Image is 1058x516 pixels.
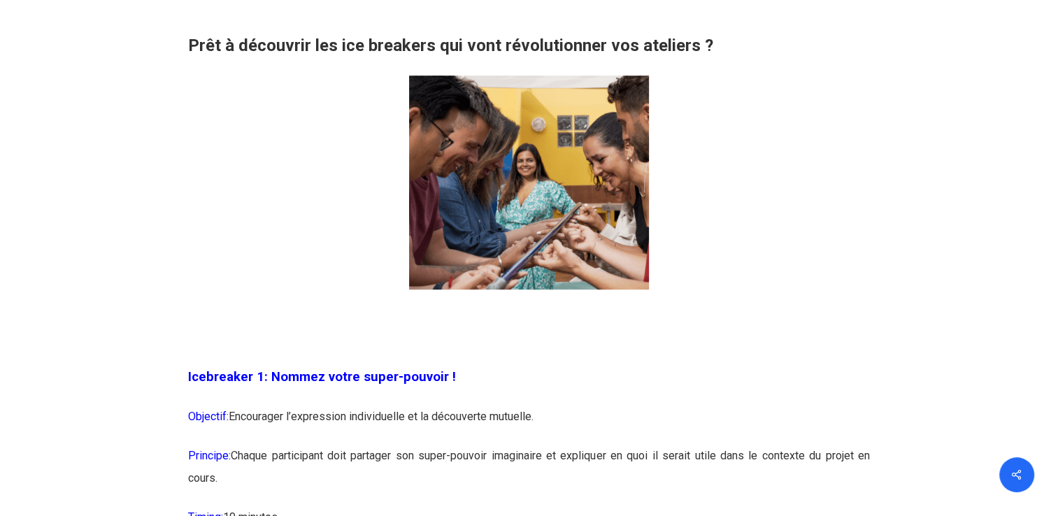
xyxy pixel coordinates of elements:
strong: Prêt à découvrir les ice breakers qui vont révolutionner vos ateliers ? [188,36,713,55]
span: Principe: [188,449,231,462]
span: Objectif: [188,410,229,423]
p: Encourager l’expression individuelle et la découverte mutuelle. [188,406,870,445]
p: Chaque participant doit partager son super-pouvoir imaginaire et expliquer en quoi il serait util... [188,445,870,506]
span: Icebreaker 1: Nommez votre super-pouvoir ! [188,369,456,385]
